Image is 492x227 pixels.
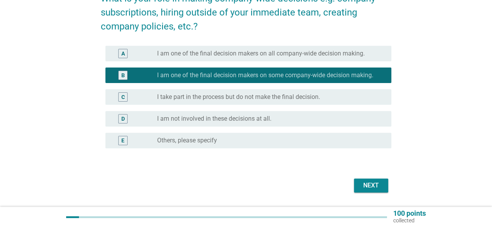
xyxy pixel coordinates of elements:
div: D [121,115,125,123]
div: B [121,71,125,80]
div: A [121,50,125,58]
label: I am one of the final decision makers on some company-wide decision making. [157,71,373,79]
label: I take part in the process but do not make the final decision. [157,93,320,101]
label: I am not involved in these decisions at all. [157,115,271,123]
p: collected [393,217,426,224]
div: E [121,137,124,145]
div: Next [360,181,382,190]
button: Next [354,178,388,192]
label: I am one of the final decision makers on all company-wide decision making. [157,50,365,57]
div: C [121,93,125,101]
label: Others, please specify [157,137,217,144]
p: 100 points [393,210,426,217]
